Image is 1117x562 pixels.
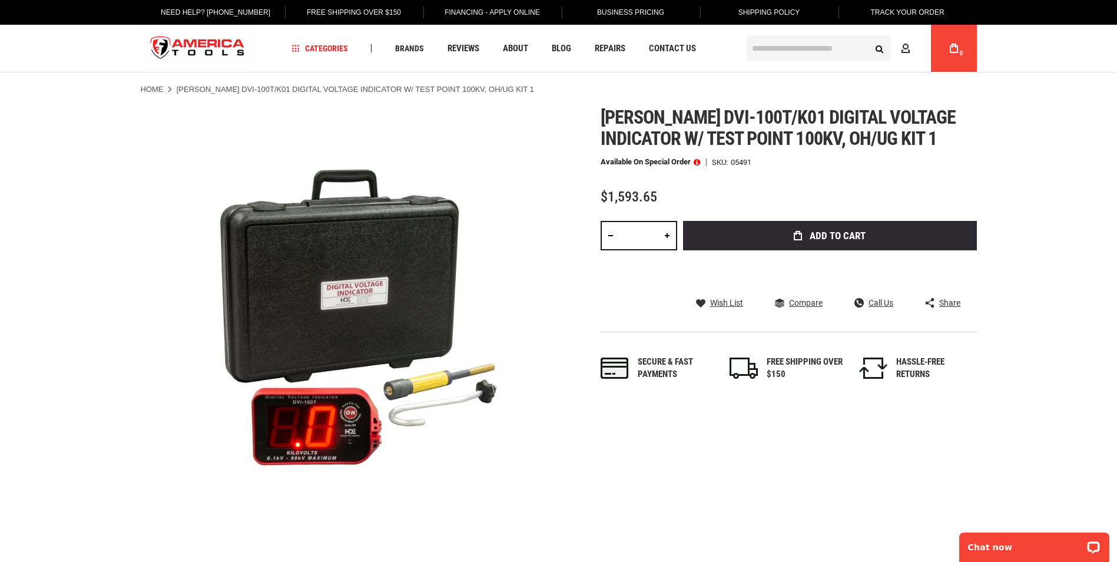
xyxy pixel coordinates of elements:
a: store logo [141,27,255,71]
span: Brands [395,44,424,52]
iframe: LiveChat chat widget [952,525,1117,562]
span: Compare [789,299,823,307]
p: Available on Special Order [601,158,700,166]
span: [PERSON_NAME] dvi-100t/k01 digital voltage indicator w/ test point 100kv, oh/ug kit 1 [601,106,956,150]
img: returns [859,358,887,379]
span: 0 [960,50,963,57]
strong: SKU [712,158,731,166]
span: About [503,44,528,53]
span: Shipping Policy [738,8,800,16]
img: main product photo [141,107,559,525]
strong: [PERSON_NAME] DVI-100T/K01 DIGITAL VOLTAGE INDICATOR W/ TEST POINT 100KV, OH/UG KIT 1 [177,85,534,94]
span: Wish List [710,299,743,307]
a: Call Us [854,297,893,308]
span: Repairs [595,44,625,53]
img: America Tools [141,27,255,71]
div: Secure & fast payments [638,356,714,381]
span: Share [939,299,960,307]
div: HASSLE-FREE RETURNS [896,356,973,381]
a: Reviews [442,41,485,57]
a: Categories [286,41,353,57]
img: shipping [730,358,758,379]
a: Home [141,84,164,95]
span: Contact Us [649,44,696,53]
span: Blog [552,44,571,53]
a: About [498,41,533,57]
span: Call Us [869,299,893,307]
a: 0 [943,25,965,72]
span: Categories [291,44,348,52]
div: FREE SHIPPING OVER $150 [767,356,843,381]
a: Repairs [589,41,631,57]
span: Add to Cart [810,231,866,241]
span: Reviews [448,44,479,53]
span: $1,593.65 [601,189,657,205]
button: Add to Cart [683,221,977,250]
a: Contact Us [644,41,701,57]
button: Search [869,37,891,59]
a: Blog [546,41,576,57]
img: payments [601,358,629,379]
div: 05491 [731,158,751,166]
a: Brands [390,41,429,57]
a: Wish List [696,297,743,308]
a: Compare [775,297,823,308]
